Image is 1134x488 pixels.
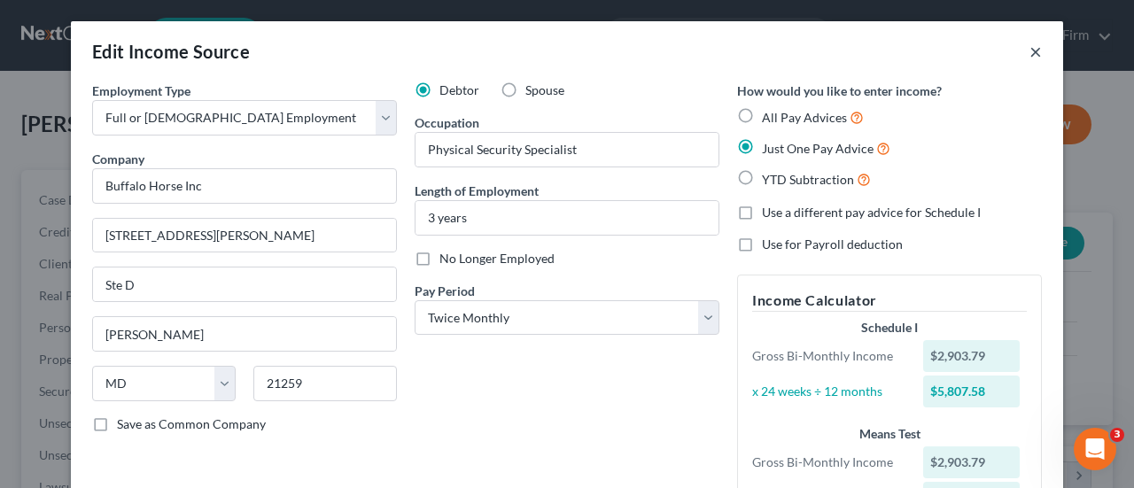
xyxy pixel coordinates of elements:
[416,201,718,235] input: ex: 2 years
[1074,428,1116,470] iframe: Intercom live chat
[416,133,718,167] input: --
[743,453,914,471] div: Gross Bi-Monthly Income
[752,319,1027,337] div: Schedule I
[415,182,539,200] label: Length of Employment
[439,82,479,97] span: Debtor
[752,425,1027,443] div: Means Test
[93,317,396,351] input: Enter city...
[762,236,903,252] span: Use for Payroll deduction
[762,205,981,220] span: Use a different pay advice for Schedule I
[415,113,479,132] label: Occupation
[117,416,266,431] span: Save as Common Company
[923,376,1021,407] div: $5,807.58
[92,168,397,204] input: Search company by name...
[415,283,475,298] span: Pay Period
[923,340,1021,372] div: $2,903.79
[92,83,190,98] span: Employment Type
[253,366,397,401] input: Enter zip...
[92,39,250,64] div: Edit Income Source
[762,141,874,156] span: Just One Pay Advice
[92,151,144,167] span: Company
[923,446,1021,478] div: $2,903.79
[752,290,1027,312] h5: Income Calculator
[525,82,564,97] span: Spouse
[762,110,847,125] span: All Pay Advices
[1110,428,1124,442] span: 3
[762,172,854,187] span: YTD Subtraction
[1029,41,1042,62] button: ×
[93,267,396,301] input: Unit, Suite, etc...
[439,251,555,266] span: No Longer Employed
[743,383,914,400] div: x 24 weeks ÷ 12 months
[743,347,914,365] div: Gross Bi-Monthly Income
[93,219,396,252] input: Enter address...
[737,81,942,100] label: How would you like to enter income?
